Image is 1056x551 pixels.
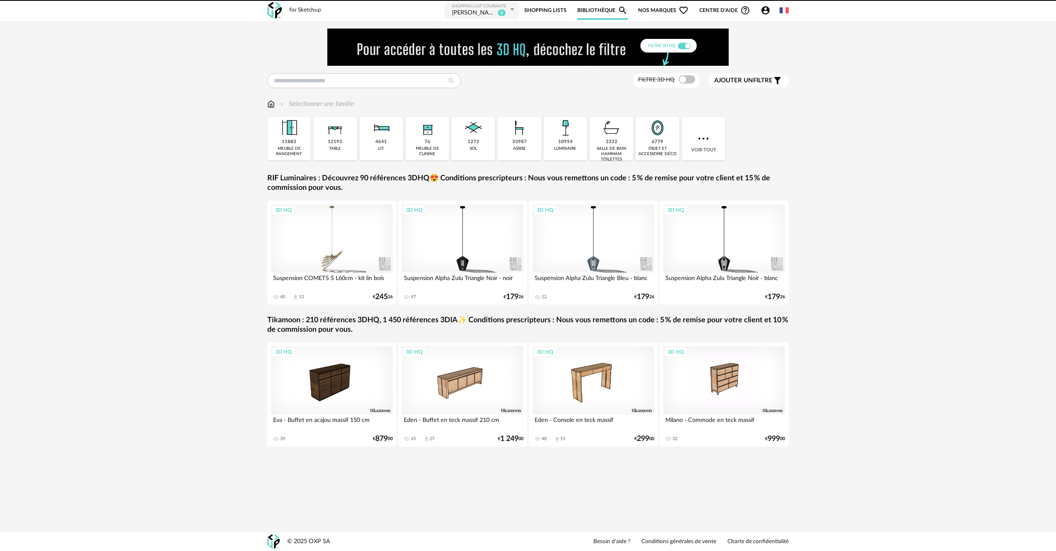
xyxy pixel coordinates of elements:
div: meuble de cuisine [408,146,446,157]
span: Download icon [423,436,430,442]
img: Sol.png [462,117,485,139]
button: Ajouter unfiltre Filter icon [708,74,789,88]
img: Meuble%20de%20rangement.png [278,117,300,139]
div: 27 [430,436,434,442]
a: 3D HQ Suspension COMETS S L60cm - kit lin bois 40 Download icon 13 €24526 [267,201,396,304]
span: Download icon [554,436,560,442]
div: € 26 [765,294,785,300]
span: Heart Outline icon [679,5,689,15]
img: fr [780,6,789,15]
span: Account Circle icon [761,5,770,15]
div: Eden - Buffet en teck massif 210 cm [402,414,523,431]
div: table [329,146,341,151]
div: € 00 [634,436,654,442]
div: Suspension Alpha Zulu Triangle Noir - noir [402,273,523,289]
img: Luminaire.png [554,117,576,139]
sup: 9 [497,9,506,17]
div: 65 [411,436,416,442]
a: 3D HQ Eden - Buffet en teck massif 210 cm 65 Download icon 27 €1 24900 [398,343,527,446]
span: Download icon [293,294,299,300]
span: 179 [637,294,649,300]
div: © 2025 OXP SA [287,538,330,546]
div: 4641 [375,139,387,145]
a: 3D HQ Suspension Alpha Zulu Triangle Noir - noir 47 €17926 [398,201,527,304]
div: 3D HQ [533,347,557,357]
div: 6779 [652,139,663,145]
div: Eva - Buffet en acajou massif 150 cm [271,414,393,431]
span: 299 [637,436,649,442]
div: 1272 [468,139,479,145]
img: OXP [267,2,282,19]
div: 3D HQ [402,205,426,216]
div: 40 [542,436,547,442]
div: 32 [672,436,677,442]
span: 999 [768,436,780,442]
div: 12193 [328,139,342,145]
div: sol [470,146,477,151]
div: 12 [542,294,547,300]
div: 3D HQ [271,205,295,216]
div: Sélectionner une famille [278,99,354,109]
div: 3D HQ [664,205,688,216]
img: svg+xml;base64,PHN2ZyB3aWR0aD0iMTYiIGhlaWdodD0iMTYiIHZpZXdCb3g9IjAgMCAxNiAxNiIgZmlsbD0ibm9uZSIgeG... [278,99,285,109]
span: filtre [714,77,773,85]
div: € 00 [765,436,785,442]
div: 40 [280,294,285,300]
div: 33987 [512,139,527,145]
div: Suspension Alpha Zulu Triangle Bleu - blanc [533,273,654,289]
a: Conditions générales de vente [641,538,716,546]
div: € 00 [373,436,393,442]
a: 3D HQ Suspension Alpha Zulu Triangle Noir - blanc €17926 [660,201,789,304]
div: Suspension Alpha Zulu Triangle Noir - blanc [663,273,785,289]
div: 13 [299,294,304,300]
div: assise [513,146,526,151]
a: Shopping Lists [524,1,566,20]
a: Tikamoon : 210 références 3DHQ, 1 450 références 3DIA✨ Conditions prescripteurs : Nous vous remet... [267,316,789,335]
span: 1 249 [500,436,518,442]
img: Miroir.png [646,117,669,139]
div: 3D HQ [402,347,426,357]
div: 11883 [282,139,296,145]
div: 10954 [558,139,573,145]
img: more.7b13dc1.svg [696,131,711,146]
span: Help Circle Outline icon [740,5,750,15]
img: Literie.png [370,117,392,139]
div: 3D HQ [533,205,557,216]
a: 3D HQ Milano - Commode en teck massif 32 €99900 [660,343,789,446]
div: € 26 [373,294,393,300]
div: salle de bain hammam toilettes [592,146,631,162]
img: OXP [267,534,280,549]
div: meuble de rangement [270,146,308,157]
div: Eden - Console en teck massif [533,414,654,431]
div: Suspension COMETS S L60cm - kit lin bois [271,273,393,289]
a: RIF Luminaires : Découvrez 90 références 3DHQ😍 Conditions prescripteurs : Nous vous remettons un ... [267,174,789,193]
span: 245 [375,294,388,300]
span: 879 [375,436,388,442]
a: Besoin d'aide ? [593,538,630,546]
div: 39 [280,436,285,442]
img: FILTRE%20HQ%20NEW_V1%20(4).gif [327,29,729,66]
div: NATHAN 03 [452,9,496,17]
a: 3D HQ Suspension Alpha Zulu Triangle Bleu - blanc 12 €17926 [529,201,658,304]
img: Salle%20de%20bain.png [600,117,623,139]
img: Assise.png [508,117,530,139]
img: svg+xml;base64,PHN2ZyB3aWR0aD0iMTYiIGhlaWdodD0iMTciIHZpZXdCb3g9IjAgMCAxNiAxNyIgZmlsbD0ibm9uZSIgeG... [267,99,275,109]
img: Rangement.png [416,117,439,139]
div: 3D HQ [664,347,688,357]
div: lit [378,146,384,151]
span: 179 [768,294,780,300]
span: Account Circle icon [761,5,774,15]
span: 179 [506,294,518,300]
div: € 26 [634,294,654,300]
span: Filter icon [773,76,782,86]
div: luminaire [554,146,576,151]
img: Table.png [324,117,346,139]
div: € 26 [504,294,523,300]
span: Centre d'aideHelp Circle Outline icon [699,5,750,15]
span: Filtre 3D HQ [638,77,674,83]
div: 76 [425,139,430,145]
a: 3D HQ Eva - Buffet en acajou massif 150 cm 39 €87900 [267,343,396,446]
div: 47 [411,294,416,300]
div: Voir tout [682,117,725,161]
div: 15 [560,436,565,442]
